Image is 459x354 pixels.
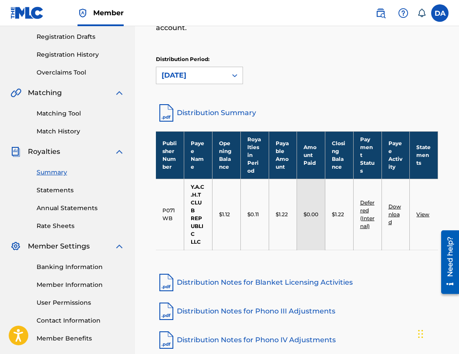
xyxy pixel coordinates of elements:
div: Help [395,4,412,22]
a: Distribution Notes for Phono IV Adjustments [156,330,438,351]
th: Statements [410,131,438,179]
div: [DATE] [162,70,222,81]
a: Distribution Notes for Blanket Licensing Activities [156,272,438,293]
a: Public Search [372,4,389,22]
img: search [375,8,386,18]
p: $1.12 [219,211,230,218]
th: Payment Status [353,131,381,179]
p: $0.00 [304,211,318,218]
a: Deferred (Internal) [360,199,375,229]
a: Summary [37,168,125,177]
a: Annual Statements [37,204,125,213]
span: Member Settings [28,241,90,252]
th: Amount Paid [297,131,325,179]
th: Royalties in Period [240,131,269,179]
a: Member Benefits [37,334,125,343]
img: help [398,8,408,18]
td: P071WB [156,179,184,250]
p: $1.22 [332,211,344,218]
a: Banking Information [37,262,125,272]
div: User Menu [431,4,449,22]
img: Matching [10,88,21,98]
a: Overclaims Tool [37,68,125,77]
a: Contact Information [37,316,125,325]
a: Member Information [37,280,125,289]
th: Payee Name [184,131,213,179]
img: Top Rightsholder [78,8,88,18]
a: User Permissions [37,298,125,307]
td: Y.A.C.H.T CLUB REPUBLIC LLC [184,179,213,250]
img: expand [114,146,125,157]
th: Publisher Number [156,131,184,179]
a: Statements [37,186,125,195]
span: Matching [28,88,62,98]
a: View [416,211,429,218]
p: $0.11 [247,211,259,218]
th: Payable Amount [269,131,297,179]
a: Rate Sheets [37,221,125,231]
a: Distribution Notes for Phono III Adjustments [156,301,438,322]
img: MLC Logo [10,7,44,19]
p: $1.22 [276,211,288,218]
img: Member Settings [10,241,21,252]
a: Registration Drafts [37,32,125,41]
p: Distribution Period: [156,55,243,63]
div: Drag [418,321,423,347]
a: Distribution Summary [156,102,438,123]
img: expand [114,241,125,252]
img: pdf [156,330,177,351]
span: Member [93,8,124,18]
iframe: Resource Center [435,227,459,297]
div: Notifications [417,9,426,17]
th: Opening Balance [213,131,241,179]
img: Royalties [10,146,21,157]
span: Royalties [28,146,60,157]
th: Closing Balance [325,131,354,179]
img: pdf [156,301,177,322]
a: Matching Tool [37,109,125,118]
img: pdf [156,272,177,293]
img: distribution-summary-pdf [156,102,177,123]
a: Download [388,203,401,225]
a: Match History [37,127,125,136]
img: expand [114,88,125,98]
iframe: Chat Widget [415,312,459,354]
th: Payee Activity [381,131,410,179]
a: Registration History [37,50,125,59]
